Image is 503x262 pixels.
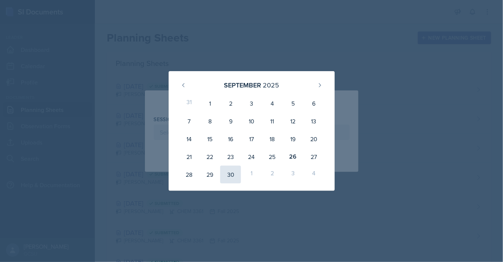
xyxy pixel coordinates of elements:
[303,112,324,130] div: 13
[241,148,262,166] div: 24
[220,166,241,183] div: 30
[179,148,200,166] div: 21
[262,112,282,130] div: 11
[179,130,200,148] div: 14
[262,94,282,112] div: 4
[303,130,324,148] div: 20
[282,166,303,183] div: 3
[241,112,262,130] div: 10
[282,94,303,112] div: 5
[220,94,241,112] div: 2
[179,166,200,183] div: 28
[179,94,200,112] div: 31
[282,130,303,148] div: 19
[199,148,220,166] div: 22
[262,130,282,148] div: 18
[199,130,220,148] div: 15
[199,112,220,130] div: 8
[224,80,261,90] div: September
[303,166,324,183] div: 4
[220,148,241,166] div: 23
[241,130,262,148] div: 17
[199,94,220,112] div: 1
[179,112,200,130] div: 7
[262,148,282,166] div: 25
[303,148,324,166] div: 27
[262,166,282,183] div: 2
[199,166,220,183] div: 29
[241,94,262,112] div: 3
[303,94,324,112] div: 6
[282,112,303,130] div: 12
[220,112,241,130] div: 9
[241,166,262,183] div: 1
[282,148,303,166] div: 26
[263,80,279,90] div: 2025
[220,130,241,148] div: 16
